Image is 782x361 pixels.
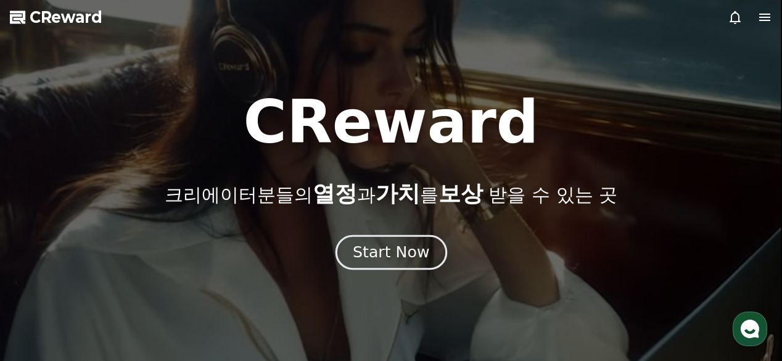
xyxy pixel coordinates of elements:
h1: CReward [243,93,538,152]
span: 보상 [438,181,483,206]
span: 대화 [113,278,128,288]
span: 열정 [313,181,357,206]
div: Start Now [353,242,429,263]
span: CReward [30,7,102,27]
a: 대화 [81,259,159,289]
p: 크리에이터분들의 과 를 받을 수 있는 곳 [165,181,617,206]
a: 설정 [159,259,237,289]
a: CReward [10,7,102,27]
span: 가치 [376,181,420,206]
button: Start Now [335,234,447,270]
span: 홈 [39,277,46,287]
a: 홈 [4,259,81,289]
span: 설정 [191,277,205,287]
a: Start Now [338,248,445,260]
